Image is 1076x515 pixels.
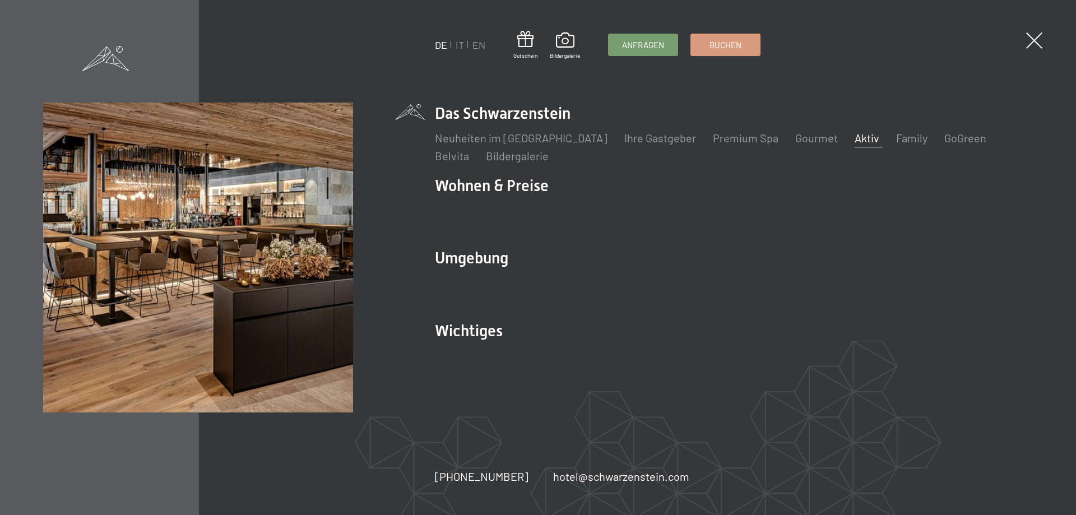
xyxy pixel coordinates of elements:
a: Belvita [435,149,469,163]
a: Gourmet [795,131,838,145]
a: Aktiv [855,131,879,145]
span: [PHONE_NUMBER] [435,470,528,483]
a: GoGreen [944,131,986,145]
a: EN [472,39,485,51]
a: IT [456,39,464,51]
a: Family [896,131,927,145]
span: Buchen [709,39,741,51]
span: Bildergalerie [550,52,580,59]
a: Anfragen [609,34,678,55]
a: [PHONE_NUMBER] [435,468,528,484]
a: Bildergalerie [550,33,580,59]
a: Bildergalerie [486,149,549,163]
span: Gutschein [513,52,537,59]
a: Ihre Gastgeber [624,131,696,145]
a: hotel@schwarzenstein.com [553,468,689,484]
a: Buchen [691,34,760,55]
a: Premium Spa [713,131,778,145]
a: DE [435,39,447,51]
a: Gutschein [513,31,537,59]
a: Neuheiten im [GEOGRAPHIC_DATA] [435,131,607,145]
span: Anfragen [622,39,664,51]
